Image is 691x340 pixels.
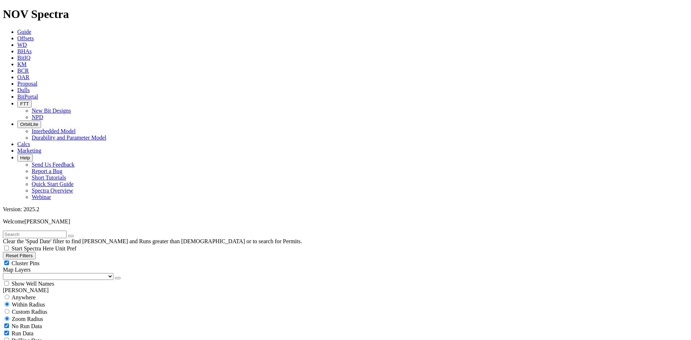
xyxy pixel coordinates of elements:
[20,155,30,160] span: Help
[17,74,30,80] a: OAR
[32,194,51,200] a: Webinar
[3,218,688,225] p: Welcome
[12,316,43,322] span: Zoom Radius
[17,61,27,67] a: KM
[32,162,74,168] a: Send Us Feedback
[12,281,54,287] span: Show Well Names
[17,42,27,48] a: WD
[3,287,688,294] div: [PERSON_NAME]
[17,100,32,108] button: FTT
[12,294,36,300] span: Anywhere
[17,141,30,147] a: Calcs
[3,231,67,238] input: Search
[17,148,41,154] a: Marketing
[12,309,47,315] span: Custom Radius
[17,35,34,41] a: Offsets
[24,218,70,225] span: [PERSON_NAME]
[17,68,29,74] a: BCR
[17,87,30,93] a: Dulls
[32,168,62,174] a: Report a Bug
[17,81,37,87] a: Proposal
[17,55,30,61] a: BitIQ
[3,238,302,244] span: Clear the 'Spud Date' filter to find [PERSON_NAME] and Runs greater than [DEMOGRAPHIC_DATA] or to...
[20,101,29,106] span: FTT
[32,114,43,120] a: NPD
[12,245,54,251] span: Start Spectra Here
[4,246,9,250] input: Start Spectra Here
[17,154,33,162] button: Help
[55,245,76,251] span: Unit Pref
[32,174,66,181] a: Short Tutorials
[17,121,41,128] button: OrbitLite
[32,135,107,141] a: Durability and Parameter Model
[12,330,33,336] span: Run Data
[17,94,38,100] a: BitPortal
[17,29,31,35] a: Guide
[3,8,688,21] h1: NOV Spectra
[3,252,36,259] button: Reset Filters
[3,206,688,213] div: Version: 2025.2
[32,128,76,134] a: Interbedded Model
[32,108,71,114] a: New Bit Designs
[12,302,45,308] span: Within Radius
[17,48,32,54] a: BHAs
[32,187,73,194] a: Spectra Overview
[3,267,31,273] span: Map Layers
[12,260,40,266] span: Cluster Pins
[20,122,38,127] span: OrbitLite
[32,181,73,187] a: Quick Start Guide
[12,323,42,329] span: No Run Data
